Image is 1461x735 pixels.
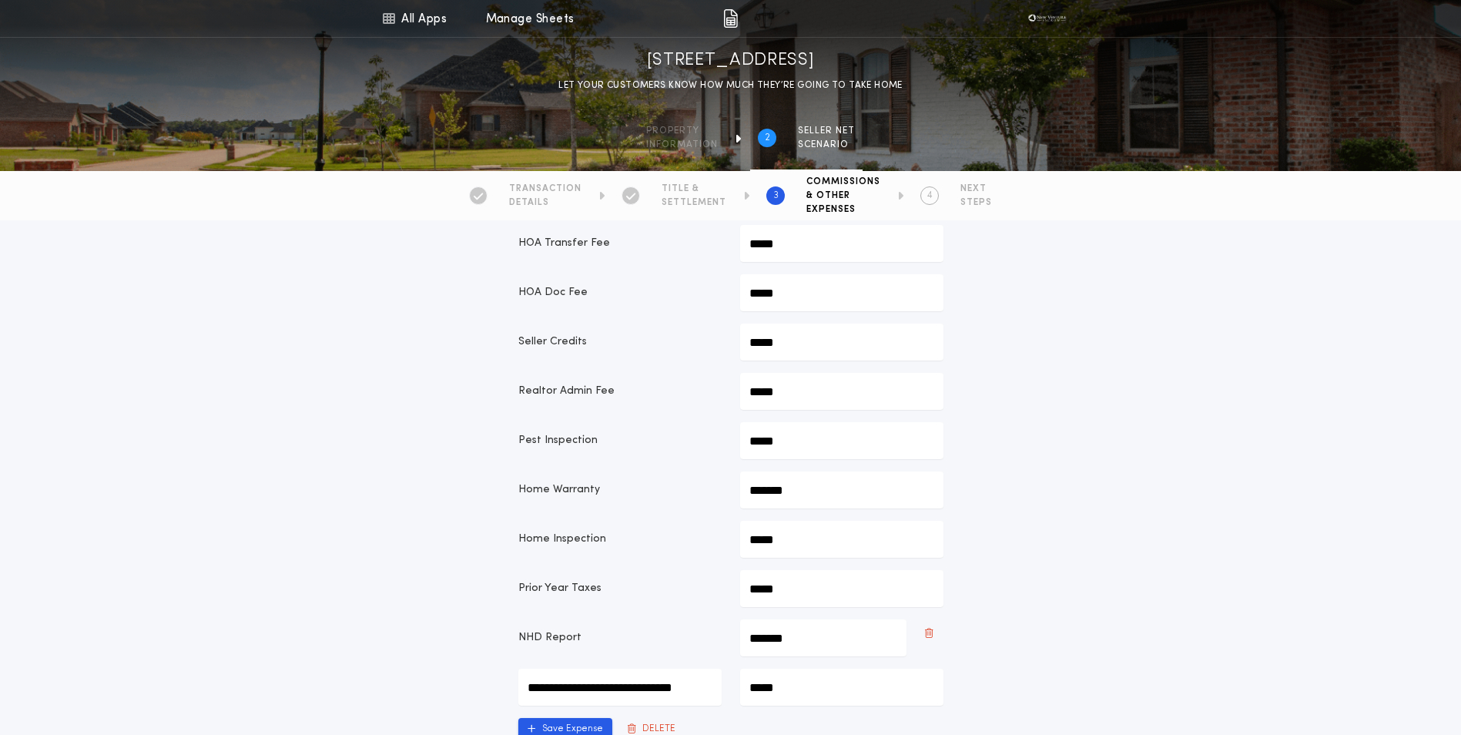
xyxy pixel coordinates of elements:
span: TRANSACTION [509,183,581,195]
p: HOA Doc Fee [518,285,722,300]
h2: 3 [773,190,779,202]
span: EXPENSES [806,203,880,216]
p: Home Inspection [518,532,722,547]
span: TITLE & [662,183,726,195]
span: & OTHER [806,190,880,202]
span: SETTLEMENT [662,196,726,209]
span: NEXT [960,183,992,195]
span: information [646,139,718,151]
p: Home Warranty [518,482,722,498]
p: Realtor Admin Fee [518,384,722,399]
p: HOA Transfer Fee [518,236,722,251]
p: Prior Year Taxes [518,581,722,596]
h2: 4 [927,190,933,202]
span: DETAILS [509,196,581,209]
p: NHD Report [518,630,722,646]
p: Pest Inspection [518,433,722,448]
p: LET YOUR CUSTOMERS KNOW HOW MUCH THEY’RE GOING TO TAKE HOME [558,78,903,93]
p: Seller Credits [518,334,722,350]
img: img [723,9,738,28]
h2: 2 [765,132,770,144]
span: SELLER NET [798,125,855,137]
span: Property [646,125,718,137]
img: vs-icon [1024,11,1070,26]
span: COMMISSIONS [806,176,880,188]
span: SCENARIO [798,139,855,151]
h1: [STREET_ADDRESS] [647,49,815,73]
span: STEPS [960,196,992,209]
